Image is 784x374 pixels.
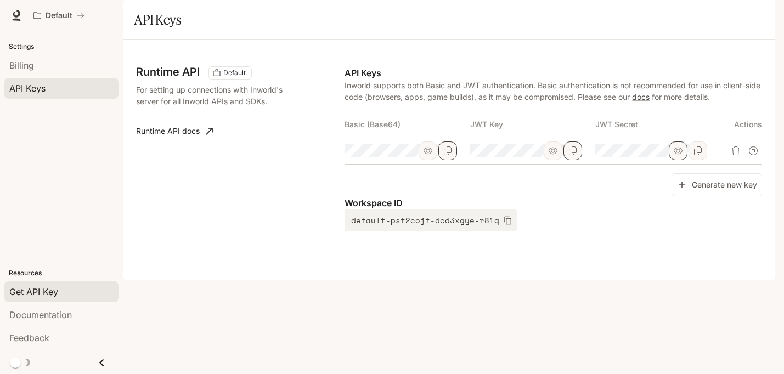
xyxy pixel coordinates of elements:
[563,141,582,160] button: Copy Key
[345,196,762,209] p: Workspace ID
[345,66,762,80] p: API Keys
[672,173,762,197] button: Generate new key
[136,84,286,107] p: For setting up connections with Inworld's server for all Inworld APIs and SDKs.
[689,141,707,160] button: Copy Secret
[438,141,457,160] button: Copy Basic (Base64)
[46,11,72,20] p: Default
[744,142,762,160] button: Suspend API key
[632,92,650,101] a: docs
[727,142,744,160] button: Delete API key
[136,66,200,77] h3: Runtime API
[345,80,762,103] p: Inworld supports both Basic and JWT authentication. Basic authentication is not recommended for u...
[470,111,595,138] th: JWT Key
[345,209,517,231] button: default-psf2cojf-dcd3xgye-r81q
[29,4,89,26] button: All workspaces
[132,120,217,142] a: Runtime API docs
[595,111,720,138] th: JWT Secret
[208,66,252,80] div: These keys will apply to your current workspace only
[345,111,470,138] th: Basic (Base64)
[720,111,762,138] th: Actions
[134,9,181,31] h1: API Keys
[219,68,250,78] span: Default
